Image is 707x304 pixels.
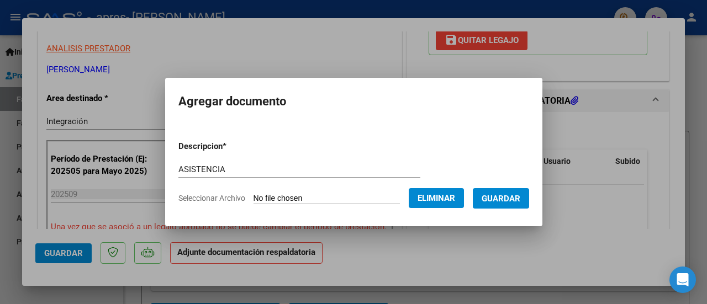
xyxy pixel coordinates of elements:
button: Eliminar [409,188,464,208]
button: Guardar [473,188,529,209]
div: Open Intercom Messenger [669,266,696,293]
span: Seleccionar Archivo [178,194,245,202]
h2: Agregar documento [178,91,529,112]
p: Descripcion [178,140,284,153]
span: Eliminar [418,193,455,203]
span: Guardar [482,194,520,204]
